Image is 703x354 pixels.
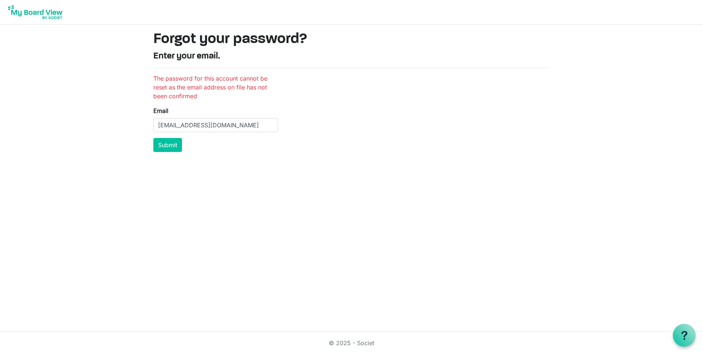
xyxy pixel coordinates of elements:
h4: Enter your email. [153,51,550,62]
li: The password for this account cannot be reset as the email address on file has not been confirmed [153,74,278,100]
img: My Board View Logo [6,3,65,21]
h1: Forgot your password? [153,31,550,48]
a: © 2025 - Societ [329,339,374,347]
button: Submit [153,138,182,152]
label: Email [153,106,168,115]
